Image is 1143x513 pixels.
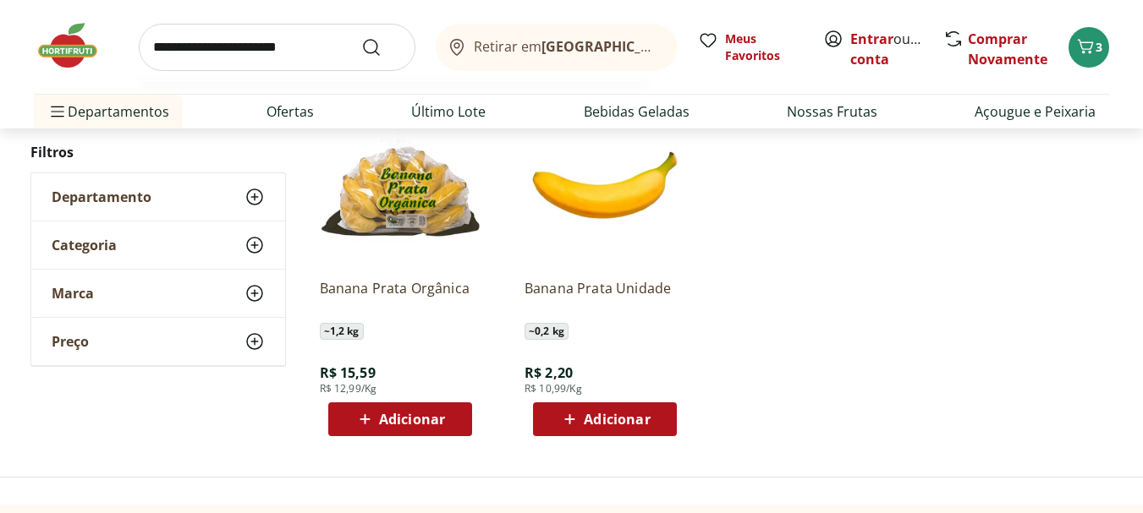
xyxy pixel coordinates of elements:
span: ~ 0,2 kg [525,323,569,340]
button: Submit Search [361,37,402,57]
button: Categoria [31,221,285,269]
button: Adicionar [533,402,677,436]
span: Categoria [52,237,117,254]
span: Marca [52,285,94,302]
button: Menu [47,91,68,132]
a: Nossas Frutas [787,101,877,122]
span: R$ 2,20 [525,363,573,382]
span: ou [850,29,926,69]
input: search [139,24,415,71]
a: Banana Prata Unidade [525,279,685,316]
button: Marca [31,270,285,317]
img: Banana Prata Orgânica [320,105,481,265]
a: Último Lote [411,101,486,122]
a: Bebidas Geladas [584,101,690,122]
span: R$ 10,99/Kg [525,382,582,396]
span: Adicionar [379,412,445,426]
button: Retirar em[GEOGRAPHIC_DATA]/[GEOGRAPHIC_DATA] [436,24,678,71]
span: 3 [1096,39,1102,55]
a: Entrar [850,30,893,48]
span: R$ 15,59 [320,363,376,382]
a: Meus Favoritos [698,30,803,64]
a: Ofertas [267,101,314,122]
h2: Filtros [30,135,286,169]
img: Banana Prata Unidade [525,105,685,265]
b: [GEOGRAPHIC_DATA]/[GEOGRAPHIC_DATA] [541,37,827,56]
span: Meus Favoritos [725,30,803,64]
img: Hortifruti [34,20,118,71]
a: Criar conta [850,30,943,68]
button: Adicionar [328,402,472,436]
span: Departamentos [47,91,169,132]
span: Adicionar [584,412,650,426]
span: Preço [52,333,89,350]
a: Banana Prata Orgânica [320,279,481,316]
a: Açougue e Peixaria [975,101,1096,122]
span: ~ 1,2 kg [320,323,364,340]
span: Departamento [52,188,151,205]
span: R$ 12,99/Kg [320,382,377,396]
span: Retirar em [474,39,661,54]
button: Departamento [31,173,285,221]
button: Carrinho [1069,27,1109,68]
button: Preço [31,318,285,365]
a: Comprar Novamente [968,30,1047,68]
